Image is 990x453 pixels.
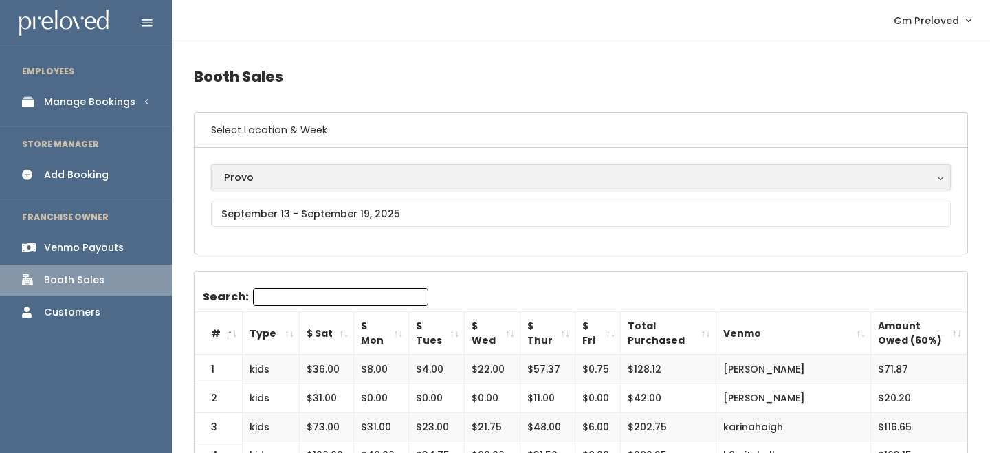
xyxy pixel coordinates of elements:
[575,384,621,412] td: $0.00
[894,13,959,28] span: Gm Preloved
[871,312,967,355] th: Amount Owed (60%): activate to sort column ascending
[465,412,520,441] td: $21.75
[465,384,520,412] td: $0.00
[871,355,967,384] td: $71.87
[716,384,871,412] td: [PERSON_NAME]
[465,355,520,384] td: $22.00
[575,412,621,441] td: $6.00
[408,312,465,355] th: $ Tues: activate to sort column ascending
[300,412,354,441] td: $73.00
[194,58,968,96] h4: Booth Sales
[195,355,243,384] td: 1
[243,312,300,355] th: Type: activate to sort column ascending
[716,412,871,441] td: karinahaigh
[408,412,465,441] td: $23.00
[620,355,716,384] td: $128.12
[300,355,354,384] td: $36.00
[195,312,243,355] th: #: activate to sort column descending
[880,5,984,35] a: Gm Preloved
[300,384,354,412] td: $31.00
[44,305,100,320] div: Customers
[620,384,716,412] td: $42.00
[520,312,575,355] th: $ Thur: activate to sort column ascending
[520,355,575,384] td: $57.37
[354,355,409,384] td: $8.00
[354,412,409,441] td: $31.00
[243,355,300,384] td: kids
[195,113,967,148] h6: Select Location & Week
[44,95,135,109] div: Manage Bookings
[243,412,300,441] td: kids
[408,355,465,384] td: $4.00
[575,312,621,355] th: $ Fri: activate to sort column ascending
[620,412,716,441] td: $202.75
[203,288,428,306] label: Search:
[716,355,871,384] td: [PERSON_NAME]
[195,412,243,441] td: 3
[354,384,409,412] td: $0.00
[44,241,124,255] div: Venmo Payouts
[211,201,951,227] input: September 13 - September 19, 2025
[716,312,871,355] th: Venmo: activate to sort column ascending
[520,412,575,441] td: $48.00
[408,384,465,412] td: $0.00
[253,288,428,306] input: Search:
[44,168,109,182] div: Add Booking
[520,384,575,412] td: $11.00
[465,312,520,355] th: $ Wed: activate to sort column ascending
[19,10,109,36] img: preloved logo
[871,384,967,412] td: $20.20
[620,312,716,355] th: Total Purchased: activate to sort column ascending
[871,412,967,441] td: $116.65
[224,170,938,185] div: Provo
[44,273,104,287] div: Booth Sales
[300,312,354,355] th: $ Sat: activate to sort column ascending
[195,384,243,412] td: 2
[211,164,951,190] button: Provo
[354,312,409,355] th: $ Mon: activate to sort column ascending
[575,355,621,384] td: $0.75
[243,384,300,412] td: kids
